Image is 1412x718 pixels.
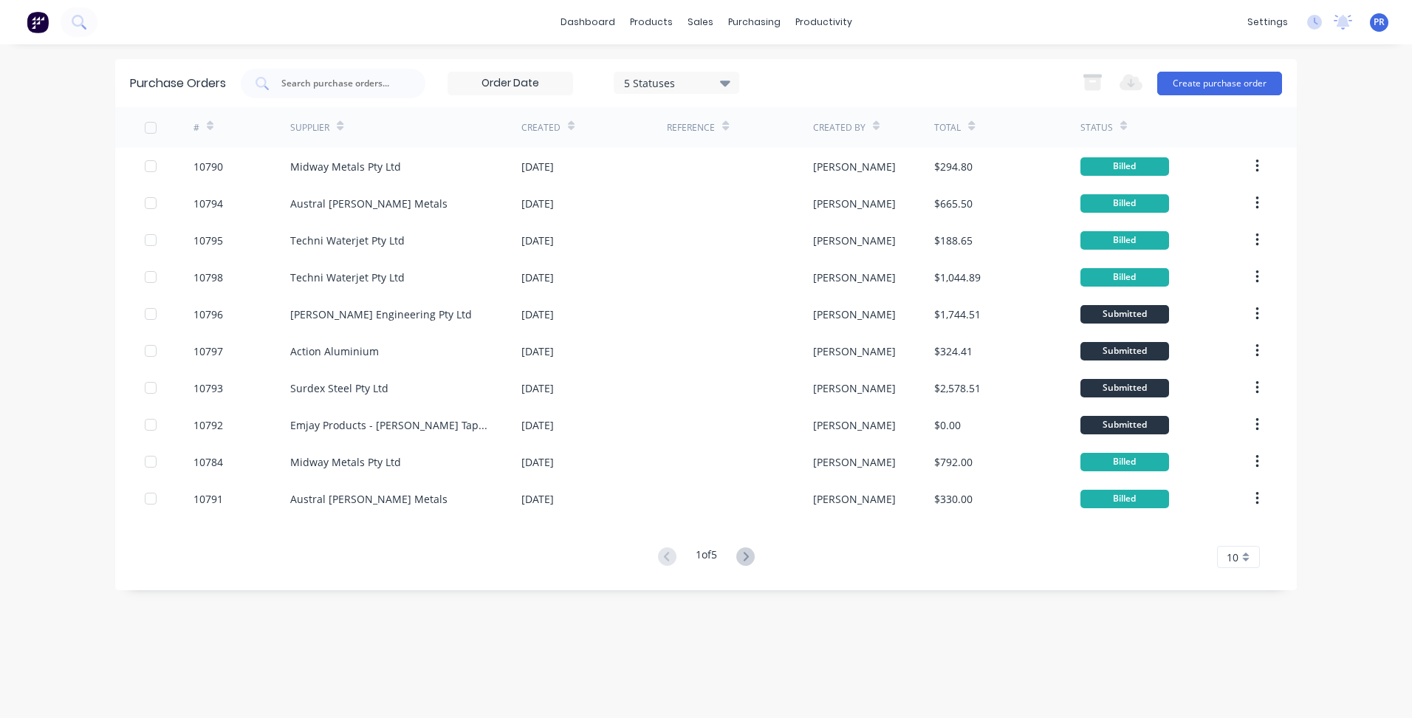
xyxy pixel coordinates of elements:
div: Surdex Steel Pty Ltd [290,380,388,396]
div: [DATE] [521,196,554,211]
div: productivity [788,11,860,33]
a: dashboard [553,11,623,33]
div: Supplier [290,121,329,134]
div: $1,744.51 [934,307,981,322]
div: $665.50 [934,196,973,211]
div: Billed [1080,490,1169,508]
img: Factory [27,11,49,33]
div: $792.00 [934,454,973,470]
div: Techni Waterjet Pty Ltd [290,270,405,285]
div: Austral [PERSON_NAME] Metals [290,196,448,211]
div: Total [934,121,961,134]
div: $294.80 [934,159,973,174]
div: Midway Metals Pty Ltd [290,159,401,174]
div: 1 of 5 [696,547,717,568]
input: Search purchase orders... [280,76,402,91]
div: Submitted [1080,379,1169,397]
div: Midway Metals Pty Ltd [290,454,401,470]
div: [PERSON_NAME] [813,417,896,433]
div: [DATE] [521,343,554,359]
div: [PERSON_NAME] [813,307,896,322]
div: [DATE] [521,417,554,433]
input: Order Date [448,72,572,95]
div: sales [680,11,721,33]
div: Reference [667,121,715,134]
span: 10 [1227,550,1238,565]
div: [DATE] [521,159,554,174]
div: # [193,121,199,134]
div: Submitted [1080,342,1169,360]
div: Billed [1080,268,1169,287]
div: Submitted [1080,305,1169,324]
div: Austral [PERSON_NAME] Metals [290,491,448,507]
div: $0.00 [934,417,961,433]
div: 10794 [193,196,223,211]
div: settings [1240,11,1295,33]
div: [PERSON_NAME] [813,270,896,285]
div: $188.65 [934,233,973,248]
div: 10790 [193,159,223,174]
div: Billed [1080,157,1169,176]
div: [PERSON_NAME] [813,233,896,248]
div: [DATE] [521,380,554,396]
div: purchasing [721,11,788,33]
div: Created [521,121,561,134]
div: 10793 [193,380,223,396]
div: [PERSON_NAME] [813,343,896,359]
div: [PERSON_NAME] [813,454,896,470]
div: Purchase Orders [130,75,226,92]
div: 10798 [193,270,223,285]
div: 5 Statuses [624,75,730,90]
div: $1,044.89 [934,270,981,285]
div: [DATE] [521,491,554,507]
div: [DATE] [521,233,554,248]
div: Status [1080,121,1113,134]
div: 10784 [193,454,223,470]
div: Emjay Products - [PERSON_NAME] Tape Aust [290,417,492,433]
div: [PERSON_NAME] [813,491,896,507]
div: [DATE] [521,307,554,322]
div: Billed [1080,453,1169,471]
div: Billed [1080,194,1169,213]
div: [PERSON_NAME] [813,196,896,211]
div: $2,578.51 [934,380,981,396]
div: [PERSON_NAME] [813,380,896,396]
div: 10795 [193,233,223,248]
button: Create purchase order [1157,72,1282,95]
div: 10791 [193,491,223,507]
div: Billed [1080,231,1169,250]
div: Techni Waterjet Pty Ltd [290,233,405,248]
div: 10796 [193,307,223,322]
div: [PERSON_NAME] [813,159,896,174]
div: Submitted [1080,416,1169,434]
span: PR [1374,16,1385,29]
div: [DATE] [521,270,554,285]
div: 10797 [193,343,223,359]
div: [PERSON_NAME] Engineering Pty Ltd [290,307,472,322]
div: Action Aluminium [290,343,379,359]
div: [DATE] [521,454,554,470]
div: 10792 [193,417,223,433]
div: Created By [813,121,866,134]
div: $330.00 [934,491,973,507]
div: products [623,11,680,33]
div: $324.41 [934,343,973,359]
